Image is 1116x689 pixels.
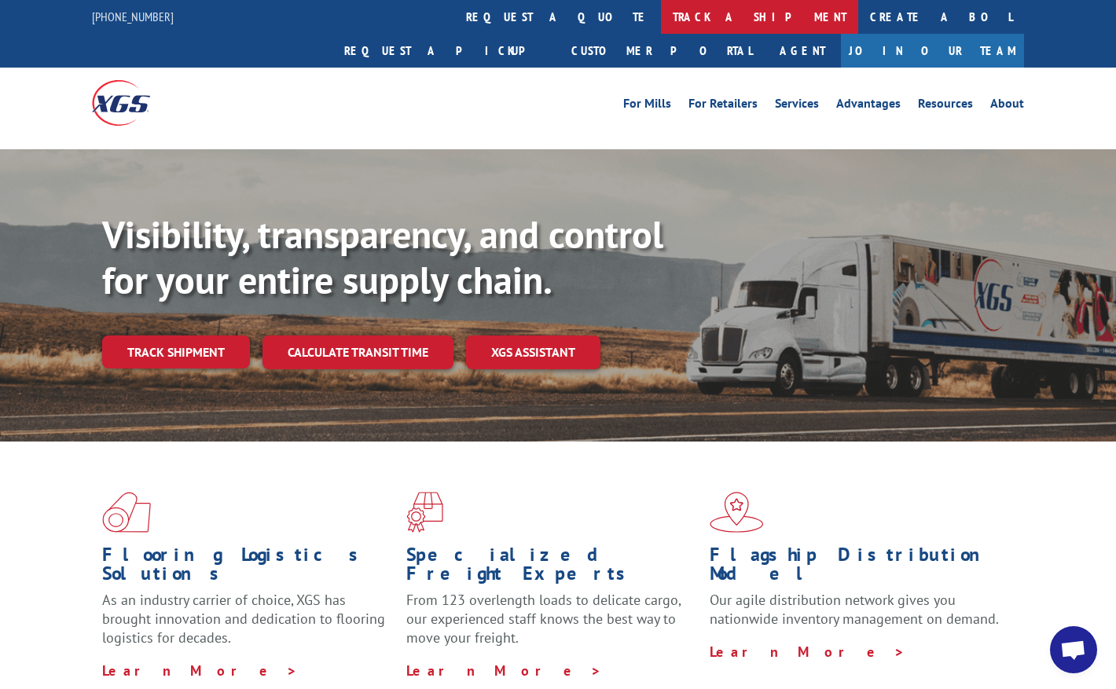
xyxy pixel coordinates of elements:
[710,545,1002,591] h1: Flagship Distribution Model
[710,591,999,628] span: Our agile distribution network gives you nationwide inventory management on demand.
[1050,626,1097,673] a: Open chat
[775,97,819,115] a: Services
[102,492,151,533] img: xgs-icon-total-supply-chain-intelligence-red
[990,97,1024,115] a: About
[560,34,764,68] a: Customer Portal
[406,492,443,533] img: xgs-icon-focused-on-flooring-red
[836,97,901,115] a: Advantages
[623,97,671,115] a: For Mills
[406,662,602,680] a: Learn More >
[710,492,764,533] img: xgs-icon-flagship-distribution-model-red
[102,335,250,368] a: Track shipment
[262,335,453,369] a: Calculate transit time
[710,643,905,661] a: Learn More >
[406,591,699,661] p: From 123 overlength loads to delicate cargo, our experienced staff knows the best way to move you...
[406,545,699,591] h1: Specialized Freight Experts
[92,9,174,24] a: [PHONE_NUMBER]
[466,335,600,369] a: XGS ASSISTANT
[764,34,841,68] a: Agent
[102,545,395,591] h1: Flooring Logistics Solutions
[688,97,758,115] a: For Retailers
[918,97,973,115] a: Resources
[102,662,298,680] a: Learn More >
[332,34,560,68] a: Request a pickup
[102,591,385,647] span: As an industry carrier of choice, XGS has brought innovation and dedication to flooring logistics...
[102,210,663,304] b: Visibility, transparency, and control for your entire supply chain.
[841,34,1024,68] a: Join Our Team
